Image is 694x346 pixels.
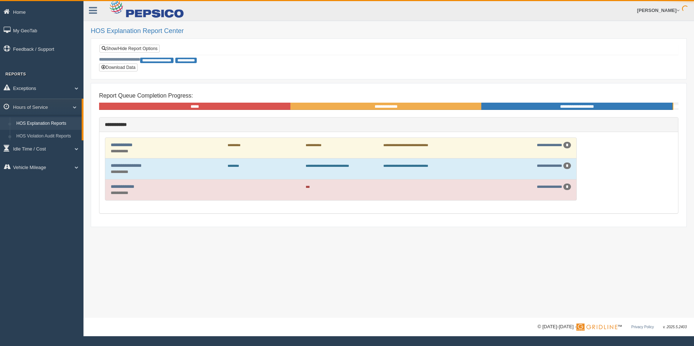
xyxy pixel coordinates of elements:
[576,324,617,331] img: Gridline
[631,325,654,329] a: Privacy Policy
[663,325,687,329] span: v. 2025.5.2403
[91,28,687,35] h2: HOS Explanation Report Center
[99,63,138,71] button: Download Data
[538,323,687,331] div: © [DATE]-[DATE] - ™
[13,130,82,143] a: HOS Violation Audit Reports
[99,45,160,53] a: Show/Hide Report Options
[99,92,678,99] h4: Report Queue Completion Progress:
[13,117,82,130] a: HOS Explanation Reports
